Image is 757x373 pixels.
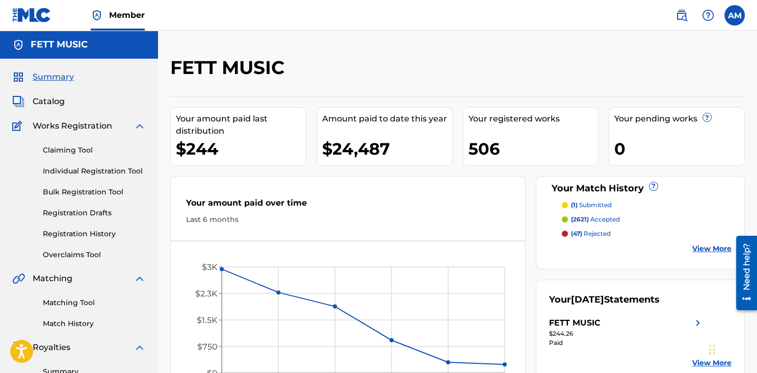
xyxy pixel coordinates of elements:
[571,294,604,305] span: [DATE]
[549,329,704,338] div: $244.26
[692,243,732,254] a: View More
[43,318,146,329] a: Match History
[614,137,744,160] div: 0
[698,5,718,26] div: Help
[12,272,25,285] img: Matching
[549,293,660,307] div: Your Statements
[322,137,452,160] div: $24,487
[571,215,589,223] span: (2621)
[549,338,704,347] div: Paid
[195,289,218,299] tspan: $2.3K
[468,113,598,125] div: Your registered works
[43,187,146,197] a: Bulk Registration Tool
[12,8,51,22] img: MLC Logo
[12,39,24,51] img: Accounts
[43,145,146,156] a: Claiming Tool
[43,166,146,177] a: Individual Registration Tool
[468,137,598,160] div: 506
[186,197,510,214] div: Your amount paid over time
[12,71,24,83] img: Summary
[186,214,510,225] div: Last 6 months
[43,297,146,308] a: Matching Tool
[31,39,88,51] h5: FETT MUSIC
[571,229,611,238] p: rejected
[109,9,145,21] span: Member
[571,201,612,210] p: submitted
[43,250,146,260] a: Overclaims Tool
[549,317,601,329] div: FETT MUSIC
[549,182,732,195] div: Your Match History
[675,9,688,21] img: search
[197,315,218,325] tspan: $1.5K
[12,95,24,108] img: Catalog
[12,71,74,83] a: SummarySummary
[692,358,732,368] a: View More
[703,113,711,121] span: ?
[549,317,704,347] a: FETT MUSICright chevron icon$244.26Paid
[197,342,218,352] tspan: $750
[571,201,578,209] span: (1)
[671,5,692,26] a: Public Search
[176,113,306,137] div: Your amount paid last distribution
[562,215,732,224] a: (2621) accepted
[134,272,146,285] img: expand
[709,334,715,365] div: Drag
[134,120,146,132] img: expand
[571,230,582,237] span: (47)
[33,120,112,132] span: Works Registration
[170,56,290,79] h2: FETT MUSIC
[33,71,74,83] span: Summary
[702,9,714,21] img: help
[728,231,757,315] iframe: Resource Center
[322,113,452,125] div: Amount paid to date this year
[202,262,218,272] tspan: $3K
[12,341,24,354] img: Royalties
[571,215,620,224] p: accepted
[562,201,732,210] a: (1) submitted
[33,341,70,354] span: Royalties
[692,317,704,329] img: right chevron icon
[176,137,306,160] div: $244
[12,95,65,108] a: CatalogCatalog
[33,95,65,108] span: Catalog
[33,272,72,285] span: Matching
[724,5,745,26] div: User Menu
[649,182,658,190] span: ?
[706,324,757,373] iframe: Chat Widget
[91,9,103,21] img: Top Rightsholder
[12,120,25,132] img: Works Registration
[562,229,732,238] a: (47) rejected
[43,208,146,218] a: Registration Drafts
[614,113,744,125] div: Your pending works
[43,229,146,239] a: Registration History
[134,341,146,354] img: expand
